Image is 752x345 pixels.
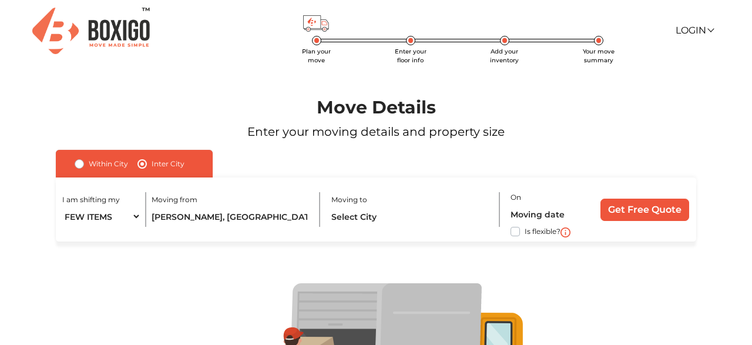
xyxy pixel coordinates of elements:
[152,157,184,171] label: Inter City
[560,227,570,237] img: i
[676,25,713,36] a: Login
[302,48,331,64] span: Plan your move
[511,192,521,203] label: On
[395,48,427,64] span: Enter your floor info
[32,8,150,54] img: Boxigo
[30,97,722,118] h1: Move Details
[62,195,120,205] label: I am shifting my
[30,123,722,140] p: Enter your moving details and property size
[331,195,367,205] label: Moving to
[490,48,519,64] span: Add your inventory
[89,157,128,171] label: Within City
[600,199,689,221] input: Get Free Quote
[331,206,490,227] input: Select City
[152,206,310,227] input: Select City
[583,48,615,64] span: Your move summary
[525,225,560,237] label: Is flexible?
[511,204,590,225] input: Moving date
[152,195,197,205] label: Moving from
